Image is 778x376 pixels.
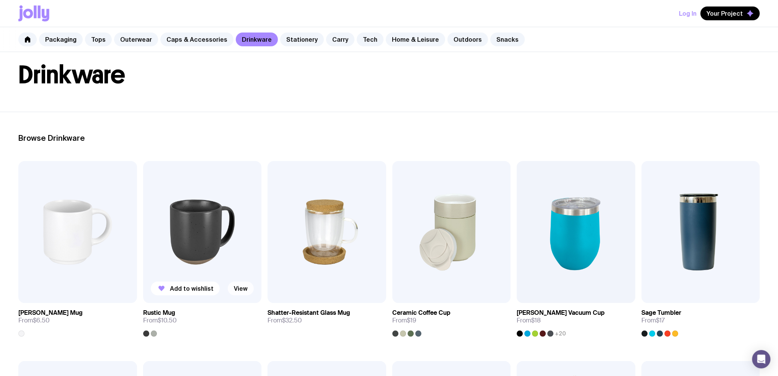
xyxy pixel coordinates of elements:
h3: Shatter-Resistant Glass Mug [267,309,350,317]
h3: Sage Tumbler [641,309,681,317]
button: Your Project [700,7,760,20]
span: $10.50 [158,316,177,324]
h3: Ceramic Coffee Cup [392,309,450,317]
a: Shatter-Resistant Glass MugFrom$32.50 [267,303,386,330]
h1: Drinkware [18,63,760,87]
a: Carry [326,33,354,46]
span: Your Project [706,10,743,17]
a: [PERSON_NAME] Vacuum CupFrom$18+20 [517,303,635,337]
a: Drinkware [236,33,278,46]
span: $32.50 [282,316,302,324]
button: Add to wishlist [151,282,220,295]
a: Stationery [280,33,324,46]
button: Log In [679,7,696,20]
span: From [267,317,302,324]
a: Outdoors [447,33,488,46]
a: Snacks [490,33,525,46]
span: $19 [407,316,416,324]
a: Home & Leisure [386,33,445,46]
h3: [PERSON_NAME] Mug [18,309,83,317]
a: [PERSON_NAME] MugFrom$6.50 [18,303,137,337]
a: Sage TumblerFrom$17 [641,303,760,337]
span: From [517,317,541,324]
span: From [18,317,50,324]
span: $6.50 [33,316,50,324]
span: $17 [656,316,665,324]
span: From [392,317,416,324]
span: Add to wishlist [170,285,214,292]
span: +20 [555,330,566,337]
a: Caps & Accessories [160,33,233,46]
a: View [228,282,254,295]
h3: [PERSON_NAME] Vacuum Cup [517,309,605,317]
a: Tops [85,33,112,46]
h3: Rustic Mug [143,309,175,317]
a: Rustic MugFrom$10.50 [143,303,262,337]
h2: Browse Drinkware [18,133,760,143]
a: Packaging [39,33,83,46]
span: $18 [531,316,541,324]
a: Ceramic Coffee CupFrom$19 [392,303,511,337]
div: Open Intercom Messenger [752,350,770,368]
span: From [641,317,665,324]
span: From [143,317,177,324]
a: Outerwear [114,33,158,46]
a: Tech [357,33,383,46]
